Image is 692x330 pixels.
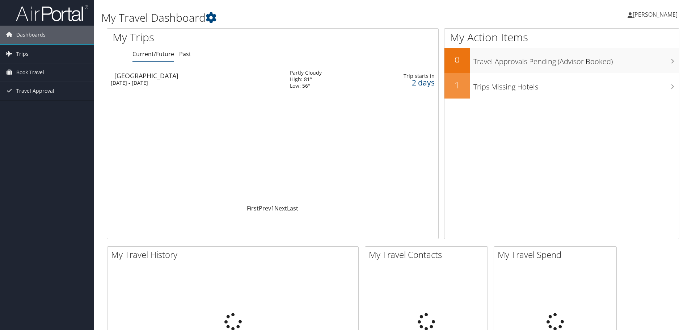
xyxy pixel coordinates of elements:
[498,248,616,261] h2: My Travel Spend
[376,73,435,79] div: Trip starts in
[111,80,279,86] div: [DATE] - [DATE]
[628,4,685,25] a: [PERSON_NAME]
[16,63,44,82] span: Book Travel
[16,5,88,22] img: airportal-logo.png
[114,72,283,79] div: [GEOGRAPHIC_DATA]
[259,204,271,212] a: Prev
[101,10,490,25] h1: My Travel Dashboard
[16,82,54,100] span: Travel Approval
[274,204,287,212] a: Next
[444,54,470,66] h2: 0
[271,204,274,212] a: 1
[444,79,470,91] h2: 1
[111,248,358,261] h2: My Travel History
[473,78,679,92] h3: Trips Missing Hotels
[444,73,679,99] a: 1Trips Missing Hotels
[633,11,678,18] span: [PERSON_NAME]
[369,248,488,261] h2: My Travel Contacts
[287,204,298,212] a: Last
[179,50,191,58] a: Past
[376,79,435,86] div: 2 days
[290,70,322,76] div: Partly Cloudy
[290,76,322,83] div: High: 81°
[16,26,46,44] span: Dashboards
[113,30,295,45] h1: My Trips
[290,83,322,89] div: Low: 56°
[473,53,679,67] h3: Travel Approvals Pending (Advisor Booked)
[247,204,259,212] a: First
[132,50,174,58] a: Current/Future
[444,48,679,73] a: 0Travel Approvals Pending (Advisor Booked)
[16,45,29,63] span: Trips
[444,30,679,45] h1: My Action Items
